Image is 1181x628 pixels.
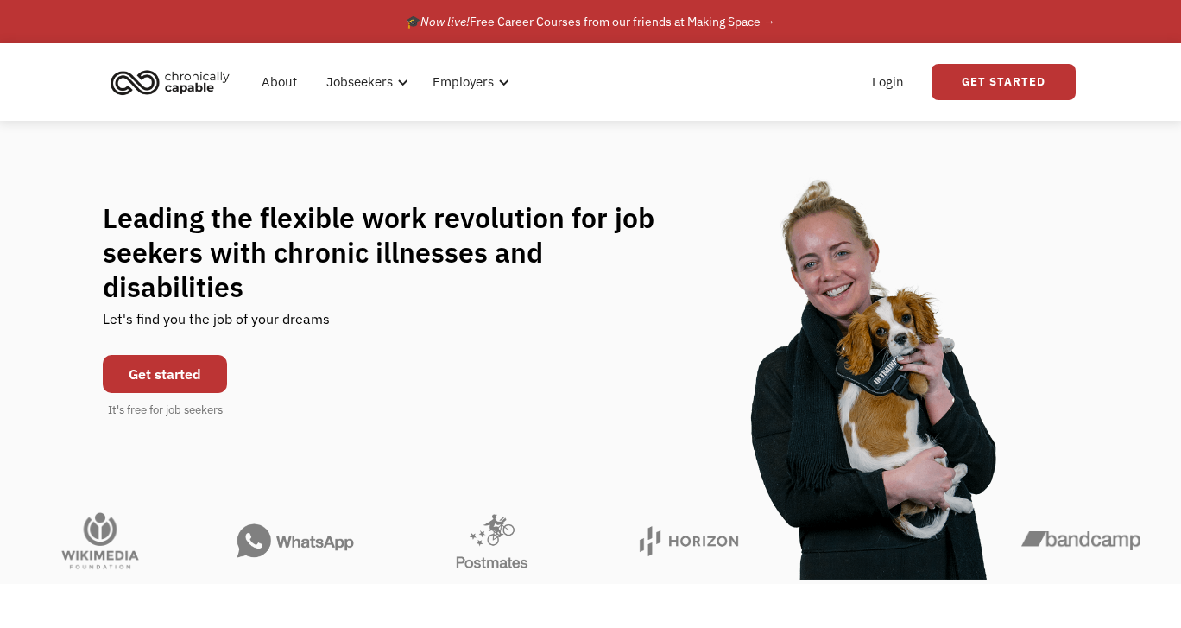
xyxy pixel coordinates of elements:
[251,54,307,110] a: About
[103,355,227,393] a: Get started
[326,72,393,92] div: Jobseekers
[105,63,235,101] img: Chronically Capable logo
[422,54,515,110] div: Employers
[406,11,775,32] div: 🎓 Free Career Courses from our friends at Making Space →
[862,54,914,110] a: Login
[103,200,688,304] h1: Leading the flexible work revolution for job seekers with chronic illnesses and disabilities
[932,64,1076,100] a: Get Started
[433,72,494,92] div: Employers
[420,14,470,29] em: Now live!
[108,402,223,419] div: It's free for job seekers
[105,63,243,101] a: home
[103,304,330,346] div: Let's find you the job of your dreams
[316,54,414,110] div: Jobseekers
